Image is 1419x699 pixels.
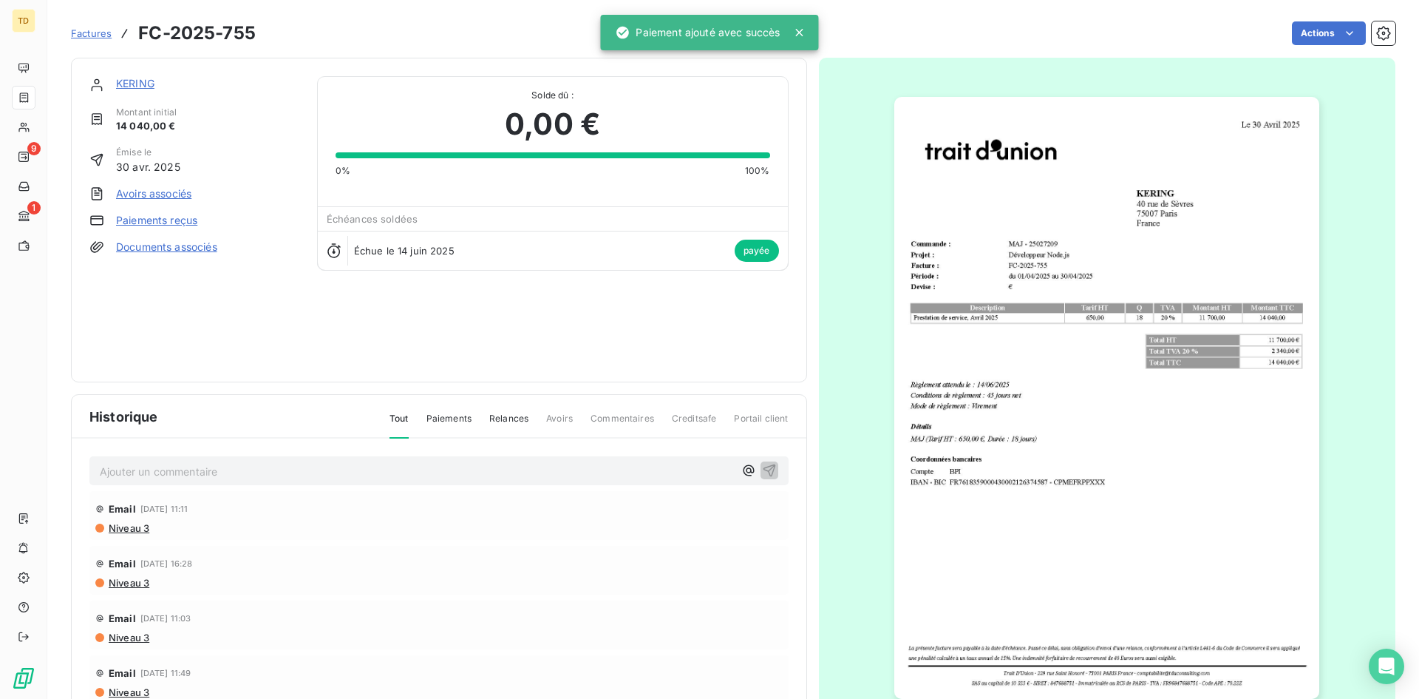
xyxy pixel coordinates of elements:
img: invoice_thumbnail [894,97,1319,699]
span: 0% [336,164,350,178]
button: Actions [1292,21,1366,45]
span: Échéances soldées [327,213,418,225]
span: 0,00 € [505,102,600,146]
a: KERING [116,77,154,90]
span: Solde dû : [336,89,770,102]
span: Niveau 3 [107,686,149,698]
span: Portail client [734,412,788,437]
span: Niveau 3 [107,632,149,644]
span: [DATE] 16:28 [140,559,193,568]
span: Émise le [116,146,180,159]
span: Commentaires [591,412,654,437]
span: Email [109,558,136,570]
span: Niveau 3 [107,577,149,589]
span: 1 [27,201,41,215]
span: 30 avr. 2025 [116,159,180,175]
img: Logo LeanPay [12,666,35,690]
div: Open Intercom Messenger [1369,649,1404,684]
span: Niveau 3 [107,522,149,534]
span: [DATE] 11:03 [140,614,191,623]
span: Échue le 14 juin 2025 [354,245,455,257]
span: [DATE] 11:11 [140,504,188,513]
span: Factures [71,27,112,39]
span: Email [109,667,136,679]
span: Avoirs [546,412,573,437]
a: Factures [71,26,112,41]
div: Paiement ajouté avec succès [615,19,780,46]
span: Email [109,503,136,515]
span: 14 040,00 € [116,119,177,134]
span: Creditsafe [672,412,717,437]
span: Email [109,612,136,624]
span: 100% [745,164,770,178]
span: payée [735,240,779,262]
a: Paiements reçus [116,213,197,228]
span: Relances [489,412,528,437]
a: Avoirs associés [116,186,191,201]
a: Documents associés [116,240,217,254]
div: TD [12,9,35,33]
span: Tout [389,412,409,439]
span: Montant initial [116,106,177,119]
span: Paiements [426,412,472,437]
span: 9 [27,142,41,155]
span: Historique [89,407,158,427]
span: [DATE] 11:49 [140,669,191,678]
h3: FC-2025-755 [138,20,256,47]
